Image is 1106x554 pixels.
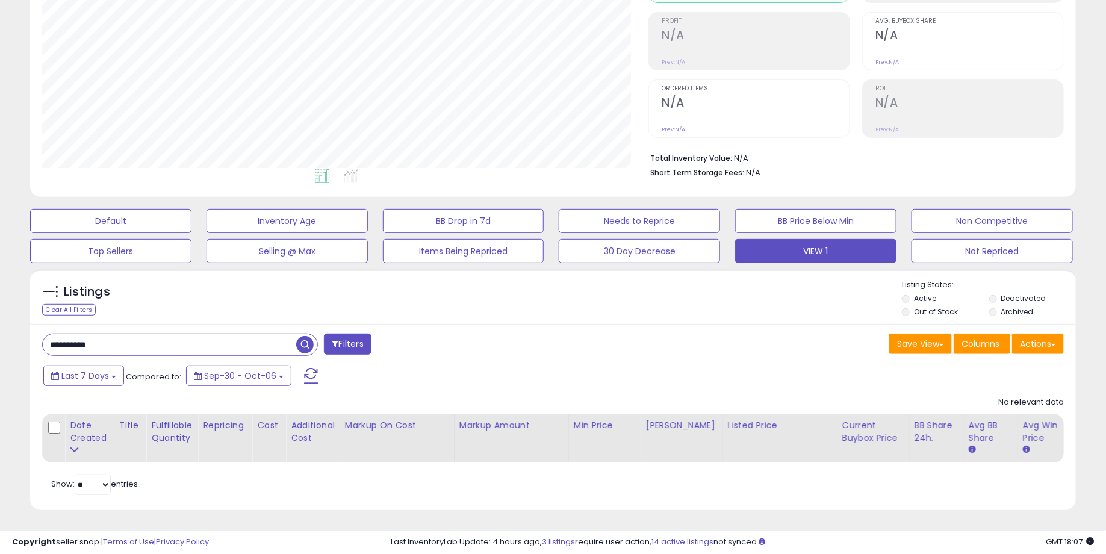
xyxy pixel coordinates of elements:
[1046,536,1094,547] span: 2025-10-14 18:07 GMT
[650,153,732,163] b: Total Inventory Value:
[207,239,368,263] button: Selling @ Max
[914,293,936,303] label: Active
[875,28,1063,45] h2: N/A
[915,419,958,444] div: BB Share 24h.
[43,366,124,386] button: Last 7 Days
[559,239,720,263] button: 30 Day Decrease
[735,209,896,233] button: BB Price Below Min
[646,419,718,432] div: [PERSON_NAME]
[203,419,247,432] div: Repricing
[1001,307,1034,317] label: Archived
[12,537,209,548] div: seller snap | |
[30,239,191,263] button: Top Sellers
[64,284,110,300] h5: Listings
[207,209,368,233] button: Inventory Age
[345,419,449,432] div: Markup on Cost
[962,338,999,350] span: Columns
[875,86,1063,92] span: ROI
[151,419,193,444] div: Fulfillable Quantity
[912,239,1073,263] button: Not Repriced
[1012,334,1064,354] button: Actions
[574,419,636,432] div: Min Price
[889,334,952,354] button: Save View
[126,371,181,382] span: Compared to:
[914,307,958,317] label: Out of Stock
[383,209,544,233] button: BB Drop in 7d
[998,397,1064,408] div: No relevant data
[650,167,744,178] b: Short Term Storage Fees:
[340,414,454,462] th: The percentage added to the cost of goods (COGS) that forms the calculator for Min & Max prices.
[954,334,1010,354] button: Columns
[12,536,56,547] strong: Copyright
[204,370,276,382] span: Sep-30 - Oct-06
[875,96,1063,112] h2: N/A
[662,86,850,92] span: Ordered Items
[30,209,191,233] button: Default
[842,419,904,444] div: Current Buybox Price
[291,419,335,444] div: Additional Cost
[103,536,154,547] a: Terms of Use
[1023,419,1067,444] div: Avg Win Price
[119,419,141,432] div: Title
[875,58,899,66] small: Prev: N/A
[383,239,544,263] button: Items Being Repriced
[559,209,720,233] button: Needs to Reprice
[51,478,138,490] span: Show: entries
[662,96,850,112] h2: N/A
[662,126,685,133] small: Prev: N/A
[912,209,1073,233] button: Non Competitive
[61,370,109,382] span: Last 7 Days
[969,419,1013,444] div: Avg BB Share
[324,334,371,355] button: Filters
[156,536,209,547] a: Privacy Policy
[1001,293,1046,303] label: Deactivated
[902,279,1076,291] p: Listing States:
[875,18,1063,25] span: Avg. Buybox Share
[662,58,685,66] small: Prev: N/A
[662,28,850,45] h2: N/A
[70,419,109,444] div: Date Created
[662,18,850,25] span: Profit
[459,419,564,432] div: Markup Amount
[1023,444,1030,455] small: Avg Win Price.
[257,419,281,432] div: Cost
[42,304,96,316] div: Clear All Filters
[746,167,760,178] span: N/A
[735,239,896,263] button: VIEW 1
[969,444,976,455] small: Avg BB Share.
[728,419,832,432] div: Listed Price
[186,366,291,386] button: Sep-30 - Oct-06
[542,536,575,547] a: 3 listings
[391,537,1094,548] div: Last InventoryLab Update: 4 hours ago, require user action, not synced.
[651,536,713,547] a: 14 active listings
[875,126,899,133] small: Prev: N/A
[650,150,1055,164] li: N/A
